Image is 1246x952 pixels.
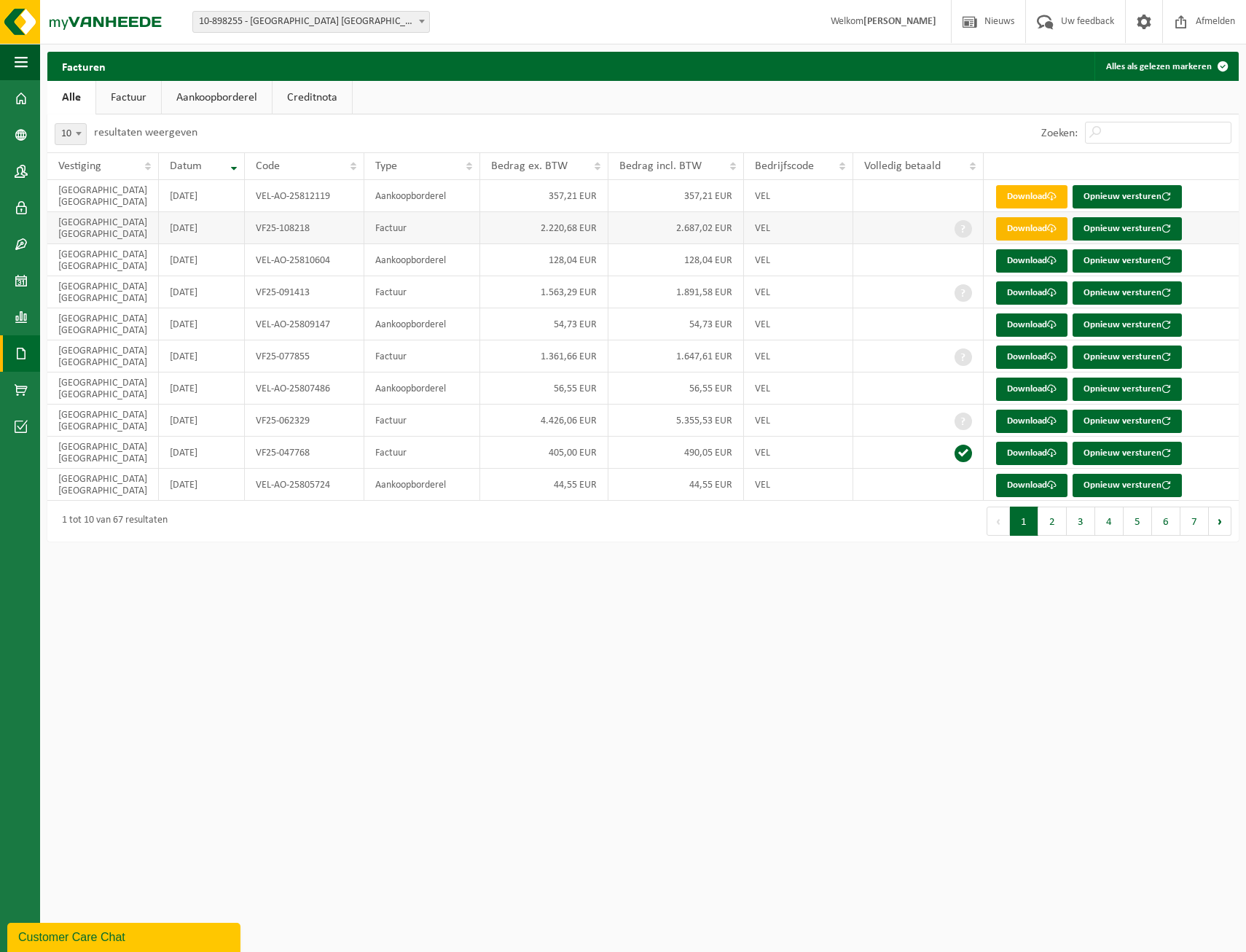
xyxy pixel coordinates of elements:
[245,244,364,276] td: VEL-AO-25810604
[245,180,364,212] td: VEL-AO-25812119
[996,185,1067,208] a: Download
[94,127,197,138] label: resultaten weergeven
[480,437,608,469] td: 405,00 EUR
[608,308,744,340] td: 54,73 EUR
[159,276,245,308] td: [DATE]
[159,340,245,372] td: [DATE]
[245,469,364,501] td: VEL-AO-25805724
[245,372,364,405] td: VEL-AO-25807486
[58,160,101,172] span: Vestiging
[1209,507,1231,536] button: Next
[1067,507,1095,536] button: 3
[159,244,245,276] td: [DATE]
[159,437,245,469] td: [DATE]
[47,212,159,244] td: [GEOGRAPHIC_DATA] [GEOGRAPHIC_DATA]
[744,180,853,212] td: VEL
[744,244,853,276] td: VEL
[744,437,853,469] td: VEL
[364,276,481,308] td: Factuur
[1073,442,1182,465] button: Opnieuw versturen
[159,469,245,501] td: [DATE]
[744,405,853,437] td: VEL
[159,308,245,340] td: [DATE]
[256,160,280,172] span: Code
[608,276,744,308] td: 1.891,58 EUR
[47,469,159,501] td: [GEOGRAPHIC_DATA] [GEOGRAPHIC_DATA]
[608,372,744,405] td: 56,55 EUR
[47,308,159,340] td: [GEOGRAPHIC_DATA] [GEOGRAPHIC_DATA]
[47,276,159,308] td: [GEOGRAPHIC_DATA] [GEOGRAPHIC_DATA]
[996,442,1067,465] a: Download
[480,276,608,308] td: 1.563,29 EUR
[480,308,608,340] td: 54,73 EUR
[159,212,245,244] td: [DATE]
[55,508,168,534] div: 1 tot 10 van 67 resultaten
[245,212,364,244] td: VF25-108218
[608,180,744,212] td: 357,21 EUR
[55,123,87,145] span: 10
[1073,185,1182,208] button: Opnieuw versturen
[1073,249,1182,273] button: Opnieuw versturen
[96,81,161,114] a: Factuur
[47,180,159,212] td: [GEOGRAPHIC_DATA] [GEOGRAPHIC_DATA]
[996,249,1067,273] a: Download
[364,469,481,501] td: Aankoopborderel
[159,405,245,437] td: [DATE]
[47,437,159,469] td: [GEOGRAPHIC_DATA] [GEOGRAPHIC_DATA]
[996,313,1067,337] a: Download
[1073,474,1182,497] button: Opnieuw versturen
[480,340,608,372] td: 1.361,66 EUR
[364,340,481,372] td: Factuur
[480,469,608,501] td: 44,55 EUR
[996,378,1067,401] a: Download
[1073,217,1182,241] button: Opnieuw versturen
[996,410,1067,433] a: Download
[162,81,272,114] a: Aankoopborderel
[192,11,430,33] span: 10-898255 - SARAWAK NV - GROOT-BIJGAARDEN
[480,372,608,405] td: 56,55 EUR
[744,308,853,340] td: VEL
[744,276,853,308] td: VEL
[744,340,853,372] td: VEL
[619,160,702,172] span: Bedrag incl. BTW
[245,437,364,469] td: VF25-047768
[375,160,397,172] span: Type
[863,16,936,27] strong: [PERSON_NAME]
[7,920,243,952] iframe: chat widget
[1038,507,1067,536] button: 2
[273,81,352,114] a: Creditnota
[480,405,608,437] td: 4.426,06 EUR
[47,81,95,114] a: Alle
[1152,507,1180,536] button: 6
[47,405,159,437] td: [GEOGRAPHIC_DATA] [GEOGRAPHIC_DATA]
[245,405,364,437] td: VF25-062329
[47,340,159,372] td: [GEOGRAPHIC_DATA] [GEOGRAPHIC_DATA]
[1041,128,1078,139] label: Zoeken:
[364,180,481,212] td: Aankoopborderel
[159,180,245,212] td: [DATE]
[608,437,744,469] td: 490,05 EUR
[245,308,364,340] td: VEL-AO-25809147
[608,405,744,437] td: 5.355,53 EUR
[47,372,159,405] td: [GEOGRAPHIC_DATA] [GEOGRAPHIC_DATA]
[1073,346,1182,369] button: Opnieuw versturen
[996,281,1067,305] a: Download
[159,372,245,405] td: [DATE]
[608,469,744,501] td: 44,55 EUR
[608,244,744,276] td: 128,04 EUR
[364,212,481,244] td: Factuur
[491,160,568,172] span: Bedrag ex. BTW
[364,405,481,437] td: Factuur
[608,340,744,372] td: 1.647,61 EUR
[364,372,481,405] td: Aankoopborderel
[364,308,481,340] td: Aankoopborderel
[193,12,429,32] span: 10-898255 - SARAWAK NV - GROOT-BIJGAARDEN
[755,160,814,172] span: Bedrijfscode
[744,469,853,501] td: VEL
[1073,313,1182,337] button: Opnieuw versturen
[1124,507,1152,536] button: 5
[364,437,481,469] td: Factuur
[1073,281,1182,305] button: Opnieuw versturen
[608,212,744,244] td: 2.687,02 EUR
